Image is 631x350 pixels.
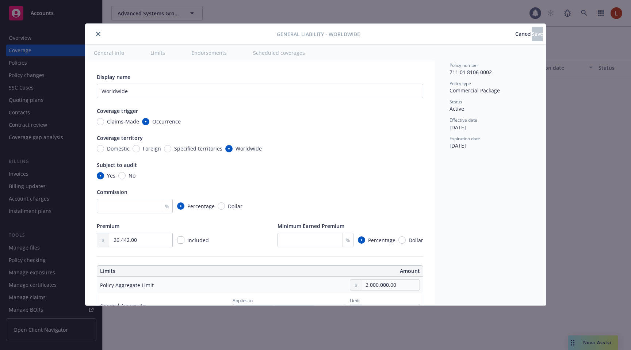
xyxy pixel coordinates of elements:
a: close [322,305,330,314]
button: Endorsements [183,45,236,61]
span: Percentage [368,236,395,244]
span: [DATE] [450,142,466,149]
span: Minimum Earned Premium [278,222,344,229]
input: Specified territories [164,145,171,152]
span: Subject to audit [97,161,137,168]
button: Limits [142,45,174,61]
button: close [94,30,103,38]
input: Foreign [133,145,140,152]
span: Occurrence [152,118,181,125]
span: Coverage territory [97,134,143,141]
input: Dollar [218,202,225,210]
input: Dollar [398,236,406,244]
span: Applies to [233,297,253,304]
th: Amount [263,266,423,277]
span: Save [532,30,543,37]
span: Yes [107,172,115,179]
span: Limit [350,297,360,304]
span: Dollar [409,236,423,244]
span: Premium [97,222,119,229]
span: Coverage trigger [97,107,138,114]
span: Cancel [515,30,532,37]
span: Policy type [450,80,471,87]
span: Worldwide [236,145,262,152]
span: Commercial Package [450,87,500,94]
span: Dollar [228,202,242,210]
span: Expiration date [450,136,480,142]
input: Domestic [97,145,104,152]
input: Claims-Made [97,118,104,125]
div: Policy Aggregate Limit [100,281,154,289]
input: 0.00 [362,304,420,315]
input: Percentage [358,236,365,244]
button: Save [532,27,543,41]
span: % [165,202,169,210]
div: General Aggregate [100,302,146,309]
span: Included [187,237,209,244]
div: Remove [object Object] [306,305,314,314]
button: Cancel [515,27,532,41]
span: Commission [97,189,127,195]
input: 0.00 [362,280,420,290]
button: Scheduled coverages [244,45,314,61]
span: [DATE] [450,124,466,131]
span: Specified territories [174,145,222,152]
span: Active [450,105,464,112]
input: 0.00 [109,233,172,247]
span: 711 01 8106 0002 [450,69,492,76]
th: Limits [97,266,227,277]
span: Policy number [450,62,478,68]
input: No [118,172,126,179]
span: Domestic [107,145,130,152]
span: Foreign [143,145,161,152]
span: % [346,236,350,244]
span: Percentage [187,202,215,210]
span: Display name [97,73,130,80]
button: General info [85,45,133,61]
input: Worldwide [225,145,233,152]
div: Remove [object Object] [264,305,273,314]
span: No [129,172,135,179]
span: Effective date [450,117,477,123]
span: Status [450,99,462,105]
input: Yes [97,172,104,179]
span: General Liability - Worldwide [277,30,360,38]
input: Percentage [177,202,184,210]
span: Claims-Made [107,118,139,125]
input: Occurrence [142,118,149,125]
